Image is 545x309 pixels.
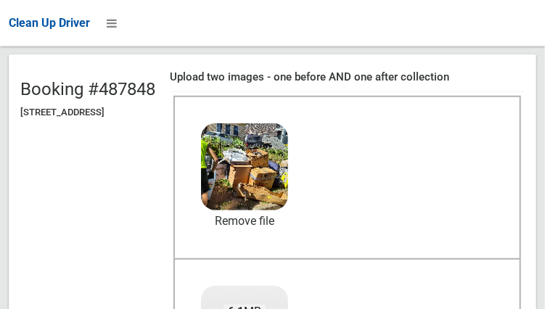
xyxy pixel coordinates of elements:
h5: [STREET_ADDRESS] [20,107,155,118]
h4: Upload two images - one before AND one after collection [170,71,525,83]
a: Remove file [201,210,288,232]
h2: Booking #487848 [20,80,155,99]
span: Clean Up Driver [9,16,90,30]
a: Clean Up Driver [9,12,90,34]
